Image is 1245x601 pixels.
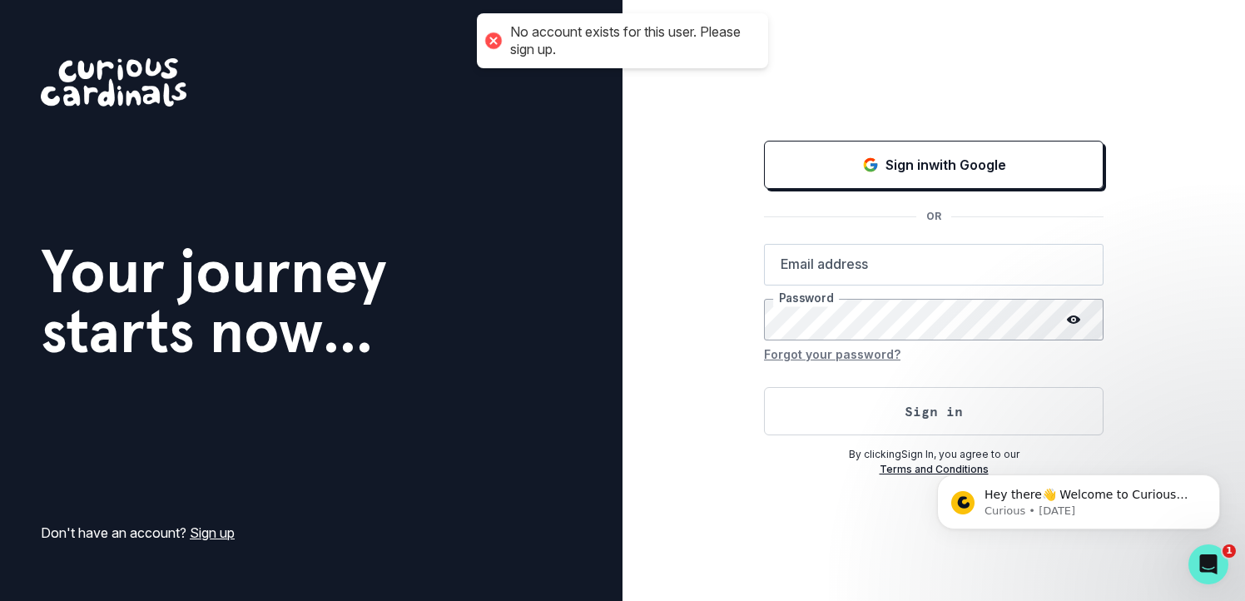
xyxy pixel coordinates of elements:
p: Sign in with Google [885,155,1006,175]
button: Forgot your password? [764,340,900,367]
p: OR [916,209,951,224]
h1: Your journey starts now... [41,241,387,361]
p: By clicking Sign In , you agree to our [764,447,1104,462]
button: Sign in with Google (GSuite) [764,141,1104,189]
a: Terms and Conditions [880,463,989,475]
p: Don't have an account? [41,523,235,543]
button: Sign in [764,387,1104,435]
span: Hey there👋 Welcome to Curious Cardinals 🙌 Take a look around! If you have any questions or are ex... [72,48,284,144]
span: 1 [1223,544,1236,558]
iframe: Intercom notifications message [912,440,1245,556]
p: Message from Curious, sent 3w ago [72,64,287,79]
a: Sign up [190,524,235,541]
iframe: Intercom live chat [1188,544,1228,584]
img: Curious Cardinals Logo [41,58,186,107]
div: No account exists for this user. Please sign up. [510,23,751,58]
